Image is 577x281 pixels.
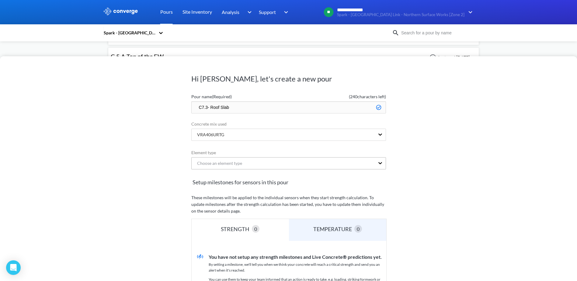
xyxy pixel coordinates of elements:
p: These milestones will be applied to the individual sensors when they start strength calculation. ... [191,194,386,214]
div: Choose an element type [192,160,242,167]
span: You have not setup any strength milestones and Live Concrete® predictions yet. [209,254,382,260]
span: Analysis [222,8,239,16]
img: downArrow.svg [280,9,290,16]
span: 0 [357,225,360,233]
div: STRENGTH [221,225,252,233]
img: icon-search.svg [392,29,399,36]
label: Pour name (Required) [191,93,289,100]
span: Support [259,8,276,16]
img: downArrow.svg [243,9,253,16]
h1: Hi [PERSON_NAME], let's create a new pour [191,74,386,84]
span: 0 [254,225,257,233]
input: Search for a pour by name [399,29,473,36]
input: Type the pour name here [191,101,386,113]
label: Concrete mix used [191,121,386,127]
div: Open Intercom Messenger [6,260,21,275]
p: By setting a milestone, we'll tell you when we think your concrete will reach a critical strength... [209,262,386,273]
div: VRA406URTG [192,131,224,138]
span: ( 240 characters left) [289,93,386,100]
img: logo_ewhite.svg [103,7,138,15]
div: TEMPERATURE [313,225,354,233]
span: Setup milestones for sensors in this pour [191,178,386,186]
img: downArrow.svg [464,9,474,16]
label: Element type [191,149,386,156]
span: Spark - [GEOGRAPHIC_DATA] Link - Northern Surface Works [Zone 2] [337,12,464,17]
div: Spark - [GEOGRAPHIC_DATA] Link - Northern Surface Works [Zone 2] [103,29,155,36]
